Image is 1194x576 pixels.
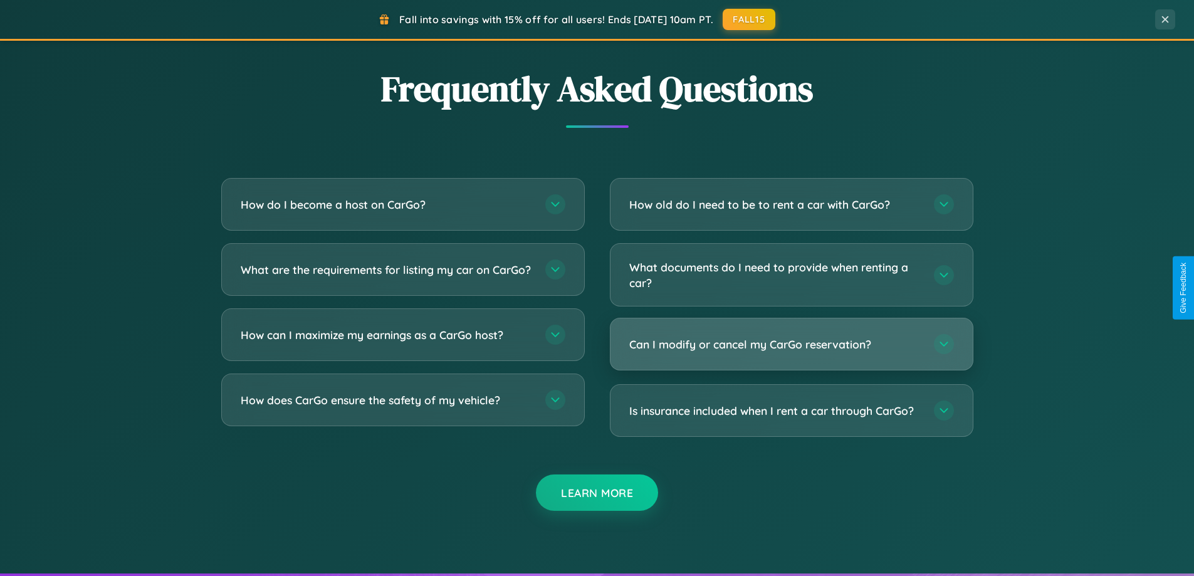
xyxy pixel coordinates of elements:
h3: How does CarGo ensure the safety of my vehicle? [241,392,533,408]
h3: How old do I need to be to rent a car with CarGo? [629,197,921,212]
button: FALL15 [723,9,775,30]
span: Fall into savings with 15% off for all users! Ends [DATE] 10am PT. [399,13,713,26]
h3: Is insurance included when I rent a car through CarGo? [629,403,921,419]
button: Learn More [536,474,658,511]
div: Give Feedback [1179,263,1188,313]
h3: How can I maximize my earnings as a CarGo host? [241,327,533,343]
h3: How do I become a host on CarGo? [241,197,533,212]
h3: What are the requirements for listing my car on CarGo? [241,262,533,278]
h3: Can I modify or cancel my CarGo reservation? [629,337,921,352]
h2: Frequently Asked Questions [221,65,973,113]
h3: What documents do I need to provide when renting a car? [629,259,921,290]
